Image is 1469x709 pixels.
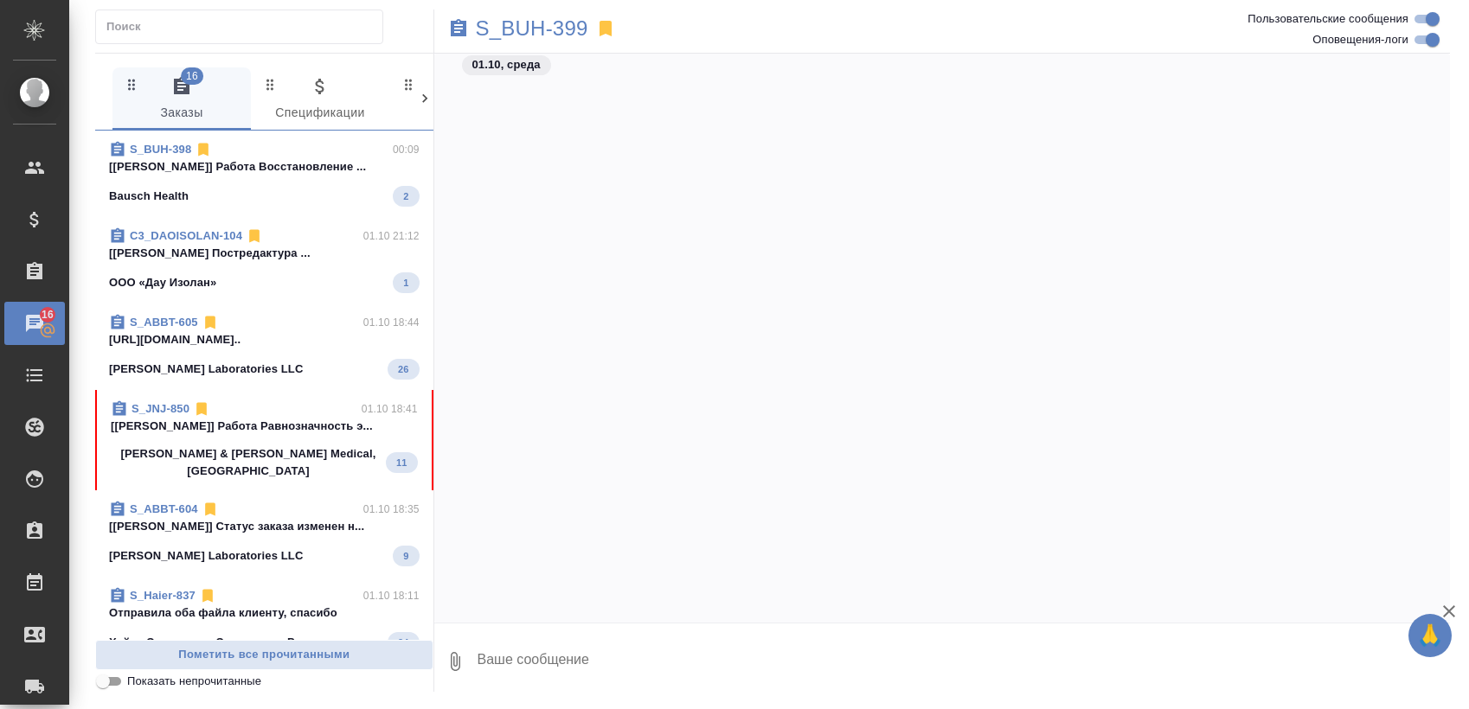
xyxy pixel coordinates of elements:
p: 01.10, среда [472,56,541,73]
span: Пользовательские сообщения [1248,10,1408,28]
a: S_Haier-837 [130,589,196,602]
p: 01.10 18:11 [363,587,420,604]
span: Клиенты [400,76,517,124]
span: 9 [393,547,419,565]
p: 01.10 18:41 [362,400,418,418]
a: C3_DAOISOLAN-104 [130,229,242,242]
svg: Зажми и перетащи, чтобы поменять порядок вкладок [401,76,417,93]
span: Заказы [123,76,241,124]
svg: Отписаться [202,314,219,331]
a: S_BUH-398 [130,143,191,156]
svg: Отписаться [246,227,263,245]
p: ООО «Дау Изолан» [109,274,216,291]
div: S_JNJ-85001.10 18:41[[PERSON_NAME]] Работа Равнозначность э...[PERSON_NAME] & [PERSON_NAME] Medic... [95,390,433,490]
svg: Зажми и перетащи, чтобы поменять порядок вкладок [262,76,279,93]
p: [[PERSON_NAME]] Работа Равнозначность э... [111,418,418,435]
p: [URL][DOMAIN_NAME].. [109,331,420,348]
p: [[PERSON_NAME]] Статус заказа изменен н... [109,518,420,535]
p: [PERSON_NAME] Laboratories LLC [109,361,303,378]
a: S_JNJ-850 [132,402,189,415]
span: 🙏 [1415,617,1445,654]
a: S_ABBT-604 [130,502,198,515]
span: 2 [393,188,419,205]
input: Поиск [106,15,382,39]
span: Пометить все прочитанными [105,645,424,665]
div: C3_DAOISOLAN-10401.10 21:12[[PERSON_NAME] Постредактура ...ООО «Дау Изолан»1 [95,217,433,303]
button: Пометить все прочитанными [95,640,433,670]
p: [PERSON_NAME] & [PERSON_NAME] Medical, [GEOGRAPHIC_DATA] [111,445,386,480]
div: S_BUH-39800:09[[PERSON_NAME]] Работа Восстановление ...Bausch Health2 [95,131,433,217]
span: 26 [388,361,419,378]
p: 00:09 [393,141,420,158]
a: S_BUH-399 [476,20,588,37]
a: 16 [4,302,65,345]
p: Хайер Электрикал Эпплаенсиз Рус [109,634,307,651]
p: Отправила оба файла клиенту, спасибо [109,604,420,622]
p: [PERSON_NAME] Laboratories LLC [109,547,303,565]
span: 16 [181,67,203,85]
p: Bausch Health [109,188,189,205]
button: 🙏 [1408,614,1452,657]
svg: Отписаться [202,501,219,518]
span: Спецификации [261,76,379,124]
span: Показать непрочитанные [127,673,261,690]
span: 1 [393,274,419,291]
svg: Отписаться [199,587,216,604]
div: S_Haier-83701.10 18:11Отправила оба файла клиенту, спасибоХайер Электрикал Эпплаенсиз Рус24 [95,577,433,663]
p: [[PERSON_NAME]] Работа Восстановление ... [109,158,420,176]
svg: Отписаться [193,400,210,418]
a: S_ABBT-605 [130,316,198,329]
p: 01.10 18:44 [363,314,420,331]
div: S_ABBT-60501.10 18:44[URL][DOMAIN_NAME]..[PERSON_NAME] Laboratories LLC26 [95,303,433,390]
span: 24 [388,634,419,651]
p: [[PERSON_NAME] Постредактура ... [109,245,420,262]
span: 11 [386,454,417,471]
p: 01.10 21:12 [363,227,420,245]
span: 16 [31,306,64,323]
p: 01.10 18:35 [363,501,420,518]
svg: Зажми и перетащи, чтобы поменять порядок вкладок [124,76,140,93]
div: S_ABBT-60401.10 18:35[[PERSON_NAME]] Статус заказа изменен н...[PERSON_NAME] Laboratories LLC9 [95,490,433,577]
span: Оповещения-логи [1312,31,1408,48]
